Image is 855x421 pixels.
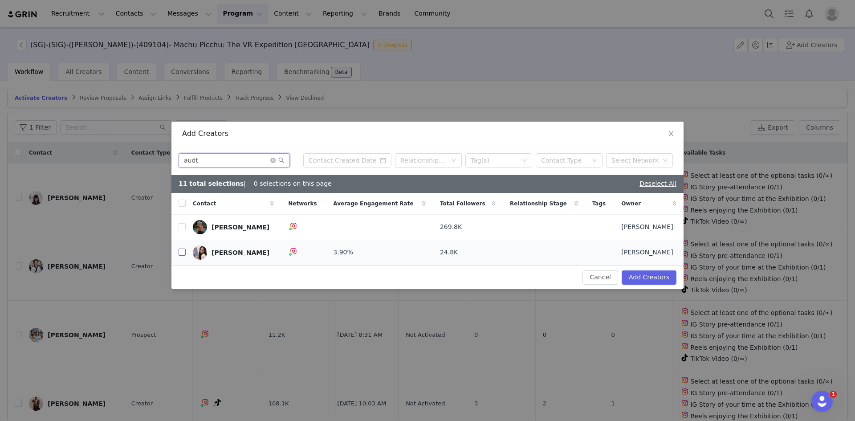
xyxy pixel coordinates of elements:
[471,156,519,165] div: Tag(s)
[179,153,290,168] input: Search...
[659,122,684,147] button: Close
[811,391,833,412] iframe: Intercom live chat
[621,222,673,232] span: [PERSON_NAME]
[193,245,207,260] img: 69d540df-26e0-4315-b5bf-bb24b0b20406.jpg
[380,157,386,163] i: icon: calendar
[270,158,276,163] i: icon: close-circle
[668,130,675,137] i: icon: close
[592,200,606,208] span: Tags
[290,248,297,255] img: instagram.svg
[440,248,458,257] span: 24.8K
[622,270,676,285] button: Add Creators
[830,391,837,398] span: 1
[639,180,676,187] a: Deselect All
[333,200,413,208] span: Average Engagement Rate
[451,158,456,164] i: icon: down
[510,200,567,208] span: Relationship Stage
[193,220,274,234] a: [PERSON_NAME]
[592,158,597,164] i: icon: down
[440,222,462,232] span: 269.8K
[212,224,269,231] div: [PERSON_NAME]
[278,157,285,163] i: icon: search
[621,200,641,208] span: Owner
[400,156,447,165] div: Relationship Stage
[290,222,297,229] img: instagram.svg
[440,200,485,208] span: Total Followers
[182,129,673,139] div: Add Creators
[582,270,618,285] button: Cancel
[611,156,660,165] div: Select Network
[193,220,207,234] img: 1571ce7e-185f-4b47-9fb4-e5135919cffa.jpg
[303,153,391,168] input: Contact Created Date
[522,158,527,164] i: icon: down
[193,200,216,208] span: Contact
[621,248,673,257] span: [PERSON_NAME]
[179,180,244,187] b: 11 total selections
[212,249,269,256] div: [PERSON_NAME]
[179,179,332,188] div: | 0 selections on this page
[333,248,353,257] span: 3.90%
[193,245,274,260] a: [PERSON_NAME]
[288,200,317,208] span: Networks
[541,156,587,165] div: Contact Type
[663,158,668,164] i: icon: down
